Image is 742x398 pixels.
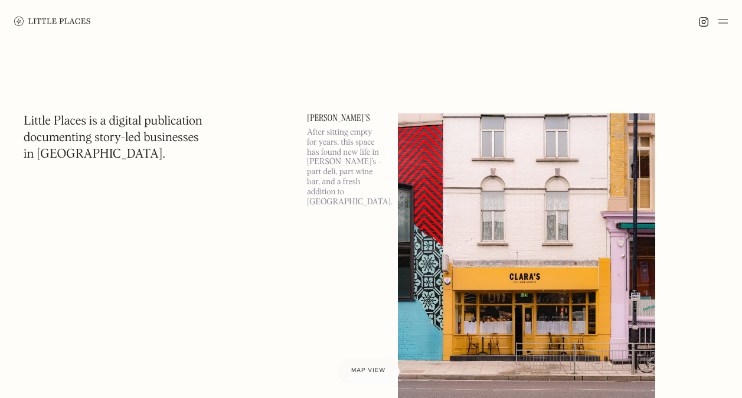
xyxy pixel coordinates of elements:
a: Map view [337,358,400,384]
a: [PERSON_NAME]'s [307,113,384,123]
p: After sitting empty for years, this space has found new life in [PERSON_NAME]’s - part deli, part... [307,128,384,207]
span: Map view [351,367,385,374]
h1: Little Places is a digital publication documenting story-led businesses in [GEOGRAPHIC_DATA]. [24,113,202,163]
